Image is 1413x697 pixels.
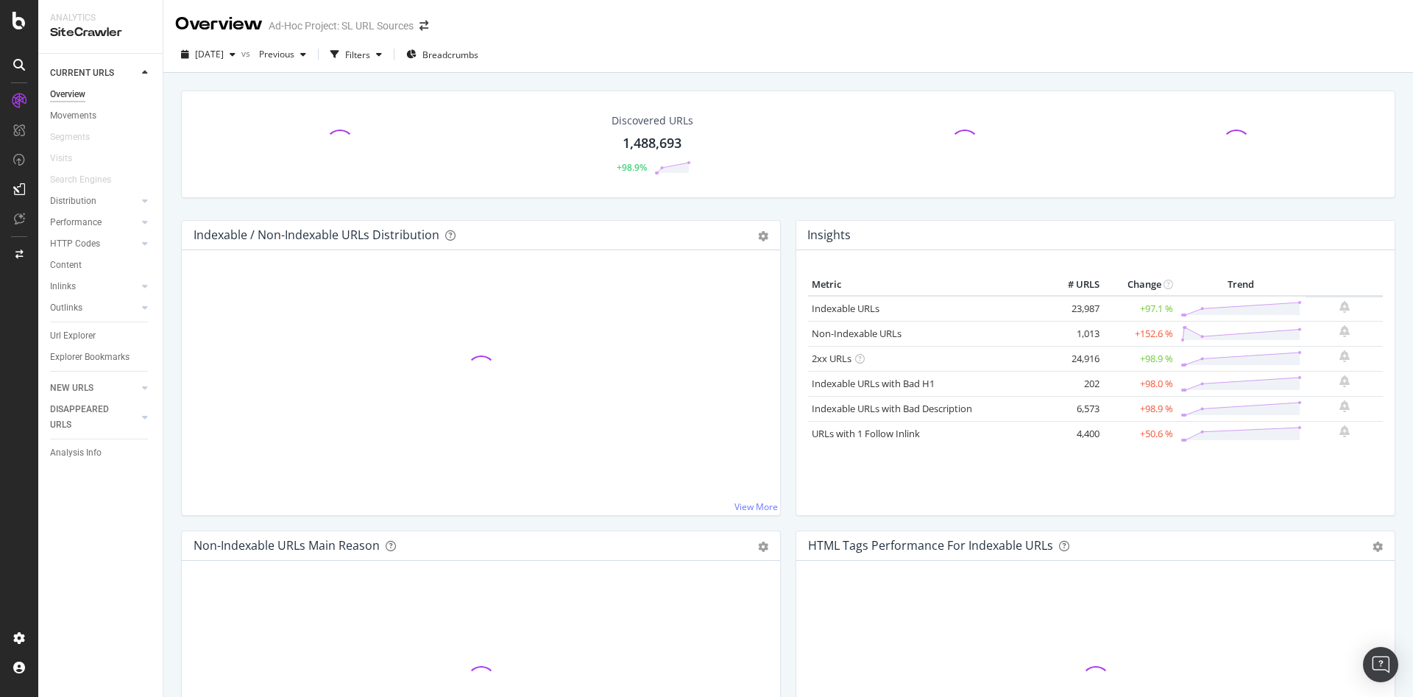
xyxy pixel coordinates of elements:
div: SiteCrawler [50,24,151,41]
div: bell-plus [1339,375,1350,387]
a: Indexable URLs [812,302,879,315]
a: HTTP Codes [50,236,138,252]
th: # URLS [1044,274,1103,296]
div: Overview [175,12,263,37]
td: +50.6 % [1103,421,1177,446]
td: +98.9 % [1103,346,1177,371]
a: NEW URLS [50,381,138,396]
td: 1,013 [1044,321,1103,346]
div: Explorer Bookmarks [50,350,130,365]
div: NEW URLS [50,381,93,396]
a: Analysis Info [50,445,152,461]
span: Breadcrumbs [422,49,478,61]
a: Indexable URLs with Bad Description [812,402,972,415]
div: HTML Tags Performance for Indexable URLs [808,538,1053,553]
div: Analysis Info [50,445,102,461]
a: Segments [50,130,105,145]
div: bell-plus [1339,301,1350,313]
td: 202 [1044,371,1103,396]
a: Indexable URLs with Bad H1 [812,377,935,390]
div: Segments [50,130,90,145]
button: Previous [253,43,312,66]
a: Visits [50,151,87,166]
a: Performance [50,215,138,230]
a: URLs with 1 Follow Inlink [812,427,920,440]
div: +98.9% [617,161,647,174]
a: Distribution [50,194,138,209]
td: +152.6 % [1103,321,1177,346]
a: Search Engines [50,172,126,188]
div: DISAPPEARED URLS [50,402,124,433]
span: vs [241,47,253,60]
div: Search Engines [50,172,111,188]
td: +98.9 % [1103,396,1177,421]
div: 1,488,693 [623,134,681,153]
div: Performance [50,215,102,230]
div: Movements [50,108,96,124]
th: Trend [1177,274,1306,296]
div: Content [50,258,82,273]
div: Filters [345,49,370,61]
td: 4,400 [1044,421,1103,446]
td: +97.1 % [1103,296,1177,322]
div: Ad-Hoc Project: SL URL Sources [269,18,414,33]
a: Overview [50,87,152,102]
div: Outlinks [50,300,82,316]
span: 2025 Oct. 6th [195,48,224,60]
a: Content [50,258,152,273]
a: Outlinks [50,300,138,316]
div: HTTP Codes [50,236,100,252]
a: Explorer Bookmarks [50,350,152,365]
a: View More [734,500,778,513]
h4: Insights [807,225,851,245]
div: gear [758,231,768,241]
a: 2xx URLs [812,352,851,365]
div: Analytics [50,12,151,24]
a: DISAPPEARED URLS [50,402,138,433]
span: Previous [253,48,294,60]
div: Overview [50,87,85,102]
a: Inlinks [50,279,138,294]
div: Discovered URLs [612,113,693,128]
div: gear [1373,542,1383,552]
div: Visits [50,151,72,166]
div: Open Intercom Messenger [1363,647,1398,682]
a: Non-Indexable URLs [812,327,902,340]
th: Metric [808,274,1044,296]
td: +98.0 % [1103,371,1177,396]
div: Url Explorer [50,328,96,344]
button: Filters [325,43,388,66]
div: gear [758,542,768,552]
td: 6,573 [1044,396,1103,421]
a: Movements [50,108,152,124]
td: 24,916 [1044,346,1103,371]
a: CURRENT URLS [50,66,138,81]
div: arrow-right-arrow-left [419,21,428,31]
div: Inlinks [50,279,76,294]
div: bell-plus [1339,350,1350,362]
div: bell-plus [1339,400,1350,412]
button: [DATE] [175,43,241,66]
div: bell-plus [1339,425,1350,437]
button: Breadcrumbs [400,43,484,66]
div: Distribution [50,194,96,209]
div: bell-plus [1339,325,1350,337]
div: Indexable / Non-Indexable URLs Distribution [194,227,439,242]
a: Url Explorer [50,328,152,344]
td: 23,987 [1044,296,1103,322]
th: Change [1103,274,1177,296]
div: CURRENT URLS [50,66,114,81]
div: Non-Indexable URLs Main Reason [194,538,380,553]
